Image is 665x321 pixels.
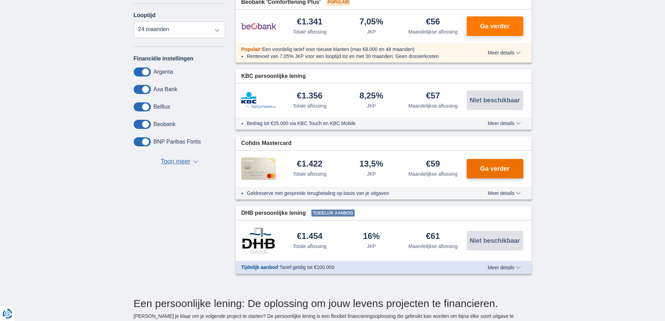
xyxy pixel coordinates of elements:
div: €1.454 [297,232,323,241]
div: Totale aflossing [293,243,327,250]
div: 16% [363,232,380,241]
div: Totale aflossing [293,28,327,35]
div: Maandelijkse aflossing [408,243,458,250]
span: Meer details [488,50,520,55]
label: Financiële instellingen [134,56,194,62]
button: Ga verder [467,16,523,36]
span: Cofidis Mastercard [241,139,291,147]
span: Tijdelijk aanbod [241,264,278,270]
span: Ga verder [480,23,509,29]
div: 8,25% [360,92,383,101]
span: KBC persoonlijke lening [241,72,306,80]
button: Niet beschikbaar [467,90,523,110]
button: Niet beschikbaar [467,231,523,250]
span: Meer details [488,265,520,270]
span: Tarief geldig tot €100.000 [279,264,334,270]
span: Tijdelijk aanbod [311,210,355,217]
span: Toon meer [161,157,190,166]
label: BNP Paribas Fortis [154,139,201,145]
button: Meer details [482,265,526,270]
div: : [236,46,468,53]
label: Belfius [154,104,170,110]
span: DHB persoonlijke lening [241,209,306,217]
div: €61 [426,232,440,241]
div: JKP [367,28,376,35]
span: Niet beschikbaar [470,97,520,103]
button: Toon meer ▼ [158,157,200,167]
div: JKP [367,243,376,250]
div: Maandelijkse aflossing [408,102,458,109]
div: JKP [367,170,376,177]
button: Meer details [482,121,526,126]
img: product.pl.alt KBC [241,92,276,109]
li: Bedrag tot €25.000 via KBC Touch en KBC Mobile [247,120,462,127]
h2: Een persoonlijke lening: De oplossing om jouw levens projecten te financieren. [134,298,532,309]
div: €59 [426,160,440,169]
span: Niet beschikbaar [470,238,520,244]
img: product.pl.alt Beobank [241,17,276,35]
div: Totale aflossing [293,170,327,177]
label: Beobank [154,121,176,127]
div: JKP [367,102,376,109]
button: Ga verder [467,159,523,178]
img: product.pl.alt Cofidis CC [241,158,276,180]
label: Looptijd [134,12,156,19]
span: Populair [241,46,261,52]
div: €1.341 [297,17,323,27]
div: 7,05% [360,17,383,27]
div: 13,5% [360,160,383,169]
div: €1.356 [297,92,323,101]
div: €56 [426,17,440,27]
span: Een voordelig tarief voor nieuwe klanten (max €8.000 en 48 maanden) [262,46,415,52]
span: ▼ [193,160,198,163]
div: : [236,264,468,271]
div: Maandelijkse aflossing [408,28,458,35]
li: Rentevoet van 7,05% JKP voor een looptijd tot en met 30 maanden; Geen dossierkosten [247,53,462,60]
div: Totale aflossing [293,102,327,109]
div: €57 [426,92,440,101]
label: Argenta [154,69,173,75]
button: Meer details [482,50,526,56]
div: Maandelijkse aflossing [408,170,458,177]
span: Meer details [488,121,520,126]
label: Axa Bank [154,86,177,93]
button: Meer details [482,190,526,196]
li: Geldreserve met gespreide terugbetaling op basis van je uitgaven [247,190,462,197]
span: Meer details [488,191,520,196]
span: Ga verder [480,166,509,172]
div: €1.422 [297,160,323,169]
img: product.pl.alt DHB Bank [241,227,276,254]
